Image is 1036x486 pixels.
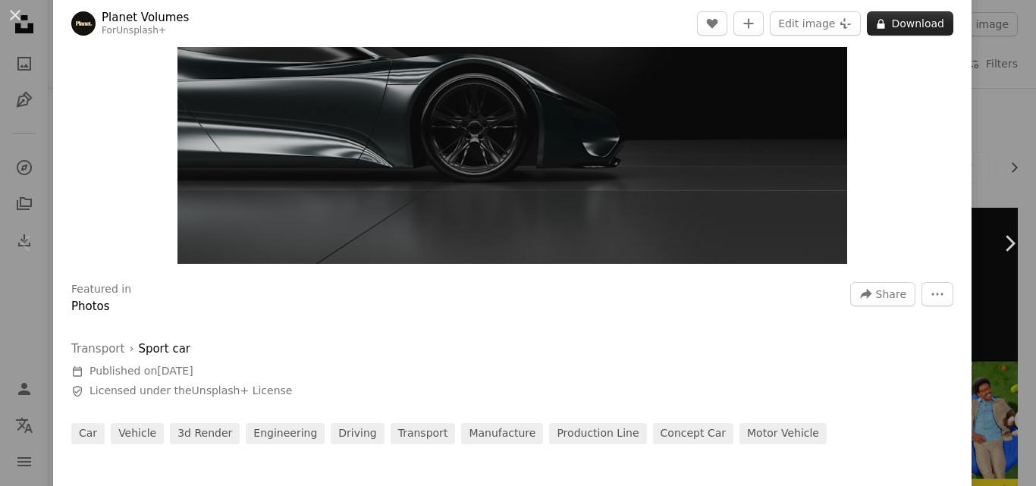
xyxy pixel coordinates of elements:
[71,299,110,313] a: Photos
[89,365,193,377] span: Published on
[549,423,646,444] a: production line
[770,11,861,36] button: Edit image
[733,11,764,36] button: Add to Collection
[71,340,526,358] div: ›
[653,423,733,444] a: concept car
[71,11,96,36] img: Go to Planet Volumes's profile
[102,25,189,37] div: For
[71,282,131,297] h3: Featured in
[102,10,189,25] a: Planet Volumes
[138,340,190,358] a: Sport car
[461,423,543,444] a: manufacture
[867,11,953,36] button: Download
[850,282,915,306] button: Share this image
[697,11,727,36] button: Like
[116,25,166,36] a: Unsplash+
[331,423,384,444] a: driving
[391,423,456,444] a: transport
[89,384,292,399] span: Licensed under the
[983,171,1036,316] a: Next
[157,365,193,377] time: January 27, 2025 at 12:09:11 AM PST
[170,423,240,444] a: 3d render
[71,423,105,444] a: car
[71,340,124,358] a: Transport
[111,423,164,444] a: vehicle
[876,283,906,306] span: Share
[246,423,325,444] a: engineering
[921,282,953,306] button: More Actions
[739,423,827,444] a: motor vehicle
[192,384,293,397] a: Unsplash+ License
